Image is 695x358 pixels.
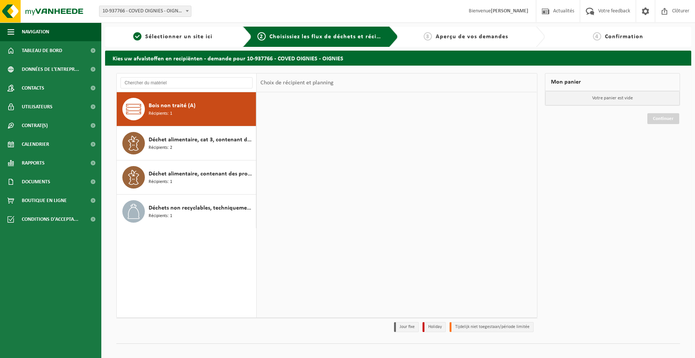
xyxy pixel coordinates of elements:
span: Aperçu de vos demandes [436,34,508,40]
li: Tijdelijk niet toegestaan/période limitée [450,322,534,332]
h2: Kies uw afvalstoffen en recipiënten - demande pour 10-937766 - COVED OIGNIES - OIGNIES [105,51,691,65]
span: Utilisateurs [22,97,53,116]
span: Boutique en ligne [22,191,67,210]
span: Récipients: 2 [149,144,172,151]
span: 1 [133,32,141,40]
iframe: chat widget [4,342,125,358]
div: Mon panier [545,73,680,91]
li: Holiday [423,322,446,332]
li: Jour fixe [394,322,419,332]
span: Contrat(s) [22,116,48,135]
span: 3 [424,32,432,40]
span: Tableau de bord [22,41,62,60]
a: 1Sélectionner un site ici [109,32,237,41]
span: Récipients: 1 [149,110,172,117]
span: Récipients: 1 [149,213,172,220]
button: Déchet alimentaire, cat 3, contenant des produits d'origine animale, emballage synthétique Récipi... [117,126,256,160]
span: Données de l'entrepr... [22,60,79,79]
span: 4 [593,32,601,40]
span: Choisissiez les flux de déchets et récipients [269,34,394,40]
span: Déchets non recyclables, techniquement non combustibles (combustibles) [149,204,254,213]
button: Déchet alimentaire, contenant des produits d'origine animale, non emballé, catégorie 3 Récipients: 1 [117,160,256,195]
span: 10-937766 - COVED OIGNIES - OIGNIES [99,6,191,16]
span: Bois non traité (A) [149,101,196,110]
span: Documents [22,172,50,191]
button: Déchets non recyclables, techniquement non combustibles (combustibles) Récipients: 1 [117,195,256,228]
span: Rapports [22,154,45,172]
span: Sélectionner un site ici [145,34,212,40]
button: Bois non traité (A) Récipients: 1 [117,92,256,126]
input: Chercher du matériel [120,77,253,88]
div: Choix de récipient et planning [257,73,337,92]
a: Continuer [647,113,679,124]
span: Navigation [22,22,49,41]
span: Déchet alimentaire, cat 3, contenant des produits d'origine animale, emballage synthétique [149,135,254,144]
span: Conditions d'accepta... [22,210,78,229]
span: Déchet alimentaire, contenant des produits d'origine animale, non emballé, catégorie 3 [149,169,254,178]
span: Récipients: 1 [149,178,172,186]
p: Votre panier est vide [545,91,680,105]
span: Calendrier [22,135,49,154]
span: Contacts [22,79,44,97]
span: Confirmation [605,34,643,40]
strong: [PERSON_NAME] [491,8,528,14]
span: 2 [257,32,266,40]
